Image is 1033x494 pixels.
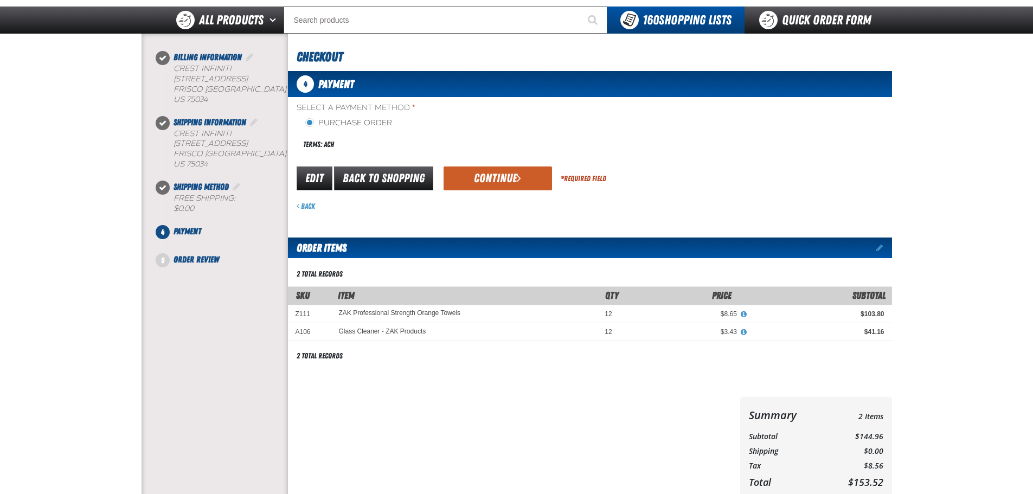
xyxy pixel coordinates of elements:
[643,12,659,28] strong: 160
[297,49,343,65] span: Checkout
[737,310,751,319] button: View All Prices for ZAK Professional Strength Orange Towels
[334,166,433,190] a: Back to Shopping
[231,182,242,192] a: Edit Shipping Method
[749,406,826,425] th: Summary
[174,139,248,148] span: [STREET_ADDRESS]
[163,225,288,253] li: Payment. Step 4 of 5. Not Completed
[338,290,355,301] span: Item
[848,476,883,489] span: $153.52
[826,429,883,444] td: $144.96
[297,133,590,156] div: Terms: ACH
[174,74,248,84] span: [STREET_ADDRESS]
[745,7,891,34] a: Quick Order Form
[580,7,607,34] button: Start Searching
[174,95,184,104] span: US
[305,118,314,127] input: Purchase Order
[266,7,284,34] button: Open All Products pages
[248,117,259,127] a: Edit Shipping Information
[205,149,286,158] span: [GEOGRAPHIC_DATA]
[174,226,201,236] span: Payment
[187,159,208,169] bdo: 75034
[174,52,242,62] span: Billing Information
[749,459,826,473] th: Tax
[752,328,884,336] div: $41.16
[163,253,288,266] li: Order Review. Step 5 of 5. Not Completed
[174,204,194,213] strong: $0.00
[561,174,606,184] div: Required Field
[627,328,737,336] div: $3.43
[605,328,612,336] span: 12
[244,52,255,62] a: Edit Billing Information
[187,95,208,104] bdo: 75034
[826,406,883,425] td: 2 Items
[605,290,619,301] span: Qty
[297,103,590,113] span: Select a Payment Method
[288,238,347,258] h2: Order Items
[607,7,745,34] button: You have 160 Shopping Lists. Open to view details
[297,166,332,190] a: Edit
[627,310,737,318] div: $8.65
[156,225,170,239] span: 4
[737,328,751,337] button: View All Prices for Glass Cleaner - ZAK Products
[284,7,607,34] input: Search
[444,166,552,190] button: Continue
[174,159,184,169] span: US
[155,51,288,266] nav: Checkout steps. Current step is Payment. Step 4 of 5
[174,194,288,214] div: Free Shipping:
[305,118,392,129] label: Purchase Order
[296,290,310,301] a: SKU
[339,310,461,317] a: ZAK Professional Strength Orange Towels
[174,129,232,138] span: Crest Infiniti
[876,244,892,252] a: Edit items
[297,269,343,279] div: 2 total records
[174,254,219,265] span: Order Review
[749,473,826,491] th: Total
[297,75,314,93] span: 4
[318,78,354,91] span: Payment
[174,117,246,127] span: Shipping Information
[288,323,331,341] td: A106
[297,351,343,361] div: 2 total records
[288,305,331,323] td: Z111
[712,290,732,301] span: Price
[297,202,315,210] a: Back
[163,51,288,116] li: Billing Information. Step 1 of 5. Completed
[174,64,232,73] span: Crest Infiniti
[643,12,732,28] span: Shopping Lists
[205,85,286,94] span: [GEOGRAPHIC_DATA]
[199,10,264,30] span: All Products
[752,310,884,318] div: $103.80
[174,85,203,94] span: FRISCO
[156,253,170,267] span: 5
[174,182,229,192] span: Shipping Method
[174,149,203,158] span: FRISCO
[826,444,883,459] td: $0.00
[852,290,886,301] span: Subtotal
[826,459,883,473] td: $8.56
[339,328,426,335] a: Glass Cleaner - ZAK Products
[163,181,288,225] li: Shipping Method. Step 3 of 5. Completed
[163,116,288,181] li: Shipping Information. Step 2 of 5. Completed
[749,444,826,459] th: Shipping
[749,429,826,444] th: Subtotal
[605,310,612,318] span: 12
